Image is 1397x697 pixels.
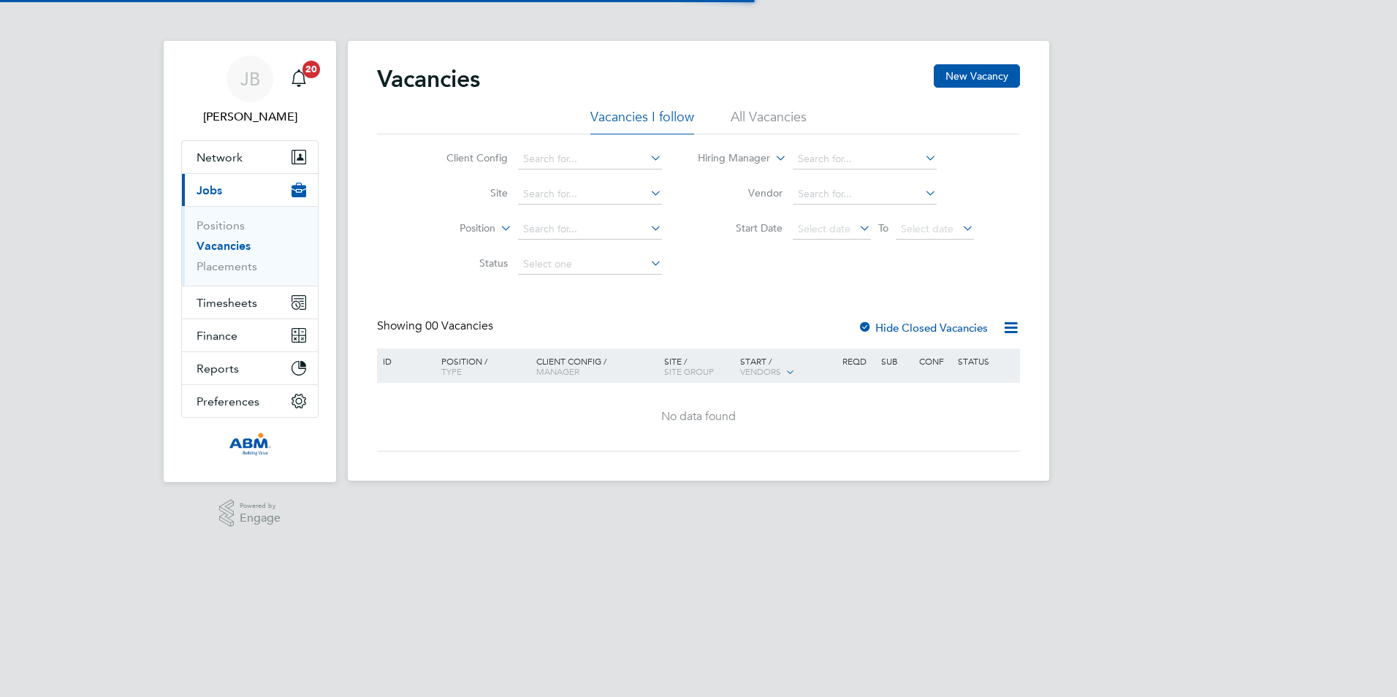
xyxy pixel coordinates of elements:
input: Search for... [793,149,937,170]
a: Vacancies [197,239,251,253]
div: Position / [430,348,533,384]
button: New Vacancy [934,64,1020,88]
span: Preferences [197,395,259,408]
div: Jobs [182,206,318,286]
span: 00 Vacancies [425,319,493,333]
span: Select date [901,222,953,235]
span: 20 [302,61,320,78]
span: JB [240,69,260,88]
div: Site / [661,348,737,384]
label: Status [424,256,508,270]
label: Site [424,186,508,199]
li: Vacancies I follow [590,108,694,134]
h2: Vacancies [377,64,480,94]
a: Powered byEngage [219,500,281,527]
span: Timesheets [197,296,257,310]
input: Search for... [518,149,662,170]
a: 20 [284,56,313,102]
span: Network [197,151,243,164]
span: Finance [197,329,237,343]
button: Network [182,141,318,173]
div: Start / [736,348,839,385]
div: Showing [377,319,496,334]
span: Site Group [664,365,714,377]
span: James Brackley [181,108,319,126]
button: Jobs [182,174,318,206]
li: All Vacancies [731,108,807,134]
span: Reports [197,362,239,376]
span: Powered by [240,500,281,512]
span: Jobs [197,183,222,197]
div: Sub [878,348,916,373]
img: abm-technical-logo-retina.png [229,433,271,456]
button: Preferences [182,385,318,417]
div: Client Config / [533,348,661,384]
div: ID [379,348,430,373]
a: Positions [197,218,245,232]
label: Hide Closed Vacancies [858,321,988,335]
span: Type [441,365,462,377]
nav: Main navigation [164,41,336,482]
span: Engage [240,512,281,525]
label: Hiring Manager [686,151,770,166]
input: Search for... [518,219,662,240]
button: Timesheets [182,286,318,319]
a: Go to home page [181,433,319,456]
label: Position [411,221,495,236]
button: Finance [182,319,318,351]
input: Search for... [518,184,662,205]
span: Select date [798,222,850,235]
input: Select one [518,254,662,275]
label: Vendor [698,186,783,199]
label: Client Config [424,151,508,164]
div: Reqd [839,348,877,373]
span: To [874,218,893,237]
a: Placements [197,259,257,273]
div: Conf [916,348,953,373]
a: JB[PERSON_NAME] [181,56,319,126]
div: No data found [379,409,1018,424]
span: Manager [536,365,579,377]
button: Reports [182,352,318,384]
label: Start Date [698,221,783,235]
span: Vendors [740,365,781,377]
div: Status [954,348,1018,373]
input: Search for... [793,184,937,205]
